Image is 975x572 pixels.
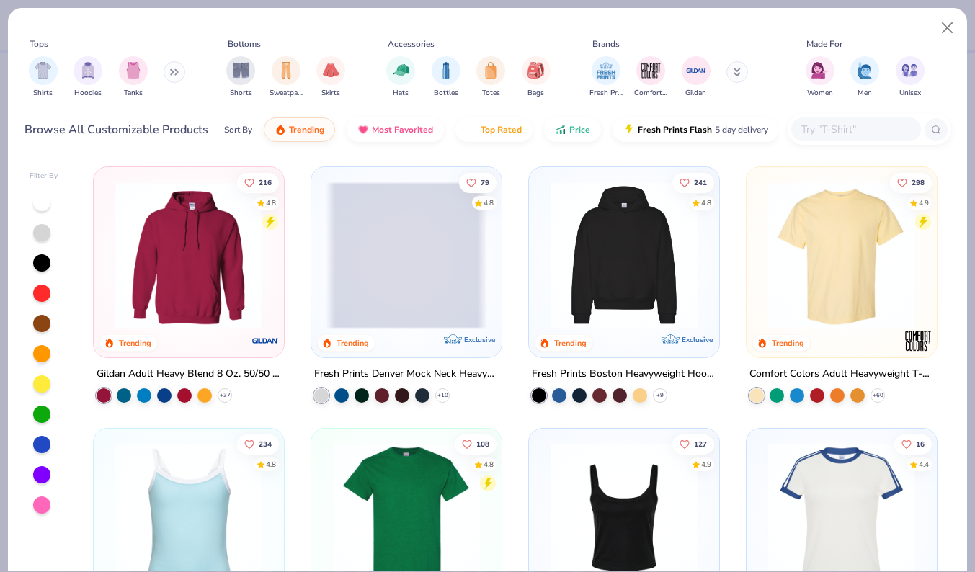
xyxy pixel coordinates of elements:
div: Made For [806,37,842,50]
button: Like [237,172,279,192]
div: filter for Comfort Colors [634,56,667,99]
span: 5 day delivery [715,122,768,138]
button: filter button [806,56,834,99]
div: Brands [592,37,620,50]
button: filter button [119,56,148,99]
div: 4.9 [919,197,929,208]
button: Trending [264,117,335,142]
span: 298 [912,179,925,186]
img: Comfort Colors logo [904,326,932,355]
button: Like [237,434,279,454]
span: Top Rated [481,124,522,135]
span: + 9 [656,391,664,400]
button: Like [459,172,497,192]
span: Men [858,88,872,99]
button: filter button [476,56,505,99]
button: Like [672,172,714,192]
span: + 60 [873,391,883,400]
span: + 10 [437,391,448,400]
div: filter for Totes [476,56,505,99]
span: Shorts [230,88,252,99]
span: Hats [393,88,409,99]
div: 4.9 [701,459,711,470]
div: Comfort Colors Adult Heavyweight T-Shirt [749,365,934,383]
img: Shirts Image [35,62,51,79]
span: Unisex [899,88,921,99]
div: filter for Shorts [226,56,255,99]
span: Most Favorited [372,124,433,135]
div: 4.8 [701,197,711,208]
img: Sweatpants Image [278,62,294,79]
img: Men Image [857,62,873,79]
button: filter button [386,56,415,99]
div: 4.8 [266,459,276,470]
div: Tops [30,37,48,50]
button: Price [544,117,601,142]
button: filter button [74,56,102,99]
div: filter for Gildan [682,56,711,99]
img: 01756b78-01f6-4cc6-8d8a-3c30c1a0c8ac [108,182,270,329]
img: TopRated.gif [466,124,478,135]
img: 029b8af0-80e6-406f-9fdc-fdf898547912 [761,182,922,329]
div: filter for Shirts [29,56,58,99]
img: Totes Image [483,62,499,79]
button: Close [934,14,961,42]
div: filter for Bags [522,56,551,99]
button: Fresh Prints Flash5 day delivery [613,117,779,142]
button: filter button [226,56,255,99]
button: filter button [270,56,303,99]
button: Like [894,434,932,454]
input: Try "T-Shirt" [800,121,911,138]
img: trending.gif [275,124,286,135]
span: 79 [481,179,489,186]
span: Price [569,124,590,135]
span: Shirts [33,88,53,99]
div: Fresh Prints Boston Heavyweight Hoodie [532,365,716,383]
div: Bottoms [228,37,261,50]
span: Gildan [685,88,706,99]
span: 234 [259,440,272,447]
button: filter button [316,56,345,99]
span: Hoodies [74,88,102,99]
button: Like [890,172,932,192]
span: 16 [916,440,925,447]
img: 91acfc32-fd48-4d6b-bdad-a4c1a30ac3fc [543,182,705,329]
span: Fresh Prints Flash [638,124,712,135]
div: 4.4 [919,459,929,470]
img: Fresh Prints Image [595,60,617,81]
div: Accessories [388,37,435,50]
span: Fresh Prints [589,88,623,99]
span: 108 [476,440,489,447]
img: Bottles Image [438,62,454,79]
img: flash.gif [623,124,635,135]
button: filter button [432,56,460,99]
div: filter for Fresh Prints [589,56,623,99]
span: + 37 [220,391,231,400]
div: filter for Hats [386,56,415,99]
button: filter button [29,56,58,99]
span: Sweatpants [270,88,303,99]
div: filter for Tanks [119,56,148,99]
img: Bags Image [527,62,543,79]
img: Gildan logo [251,326,280,355]
button: filter button [896,56,925,99]
img: Tanks Image [125,62,141,79]
button: Like [672,434,714,454]
img: Gildan Image [685,60,707,81]
button: filter button [522,56,551,99]
button: Most Favorited [347,117,444,142]
div: 4.8 [484,459,494,470]
div: filter for Men [850,56,879,99]
img: Shorts Image [233,62,249,79]
img: Skirts Image [323,62,339,79]
span: Tanks [124,88,143,99]
img: Women Image [811,62,828,79]
div: Fresh Prints Denver Mock Neck Heavyweight Sweatshirt [314,365,499,383]
span: 216 [259,179,272,186]
div: Browse All Customizable Products [25,121,208,138]
span: Skirts [321,88,340,99]
div: filter for Sweatpants [270,56,303,99]
img: Unisex Image [901,62,918,79]
img: most_fav.gif [357,124,369,135]
span: Exclusive [682,335,713,344]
